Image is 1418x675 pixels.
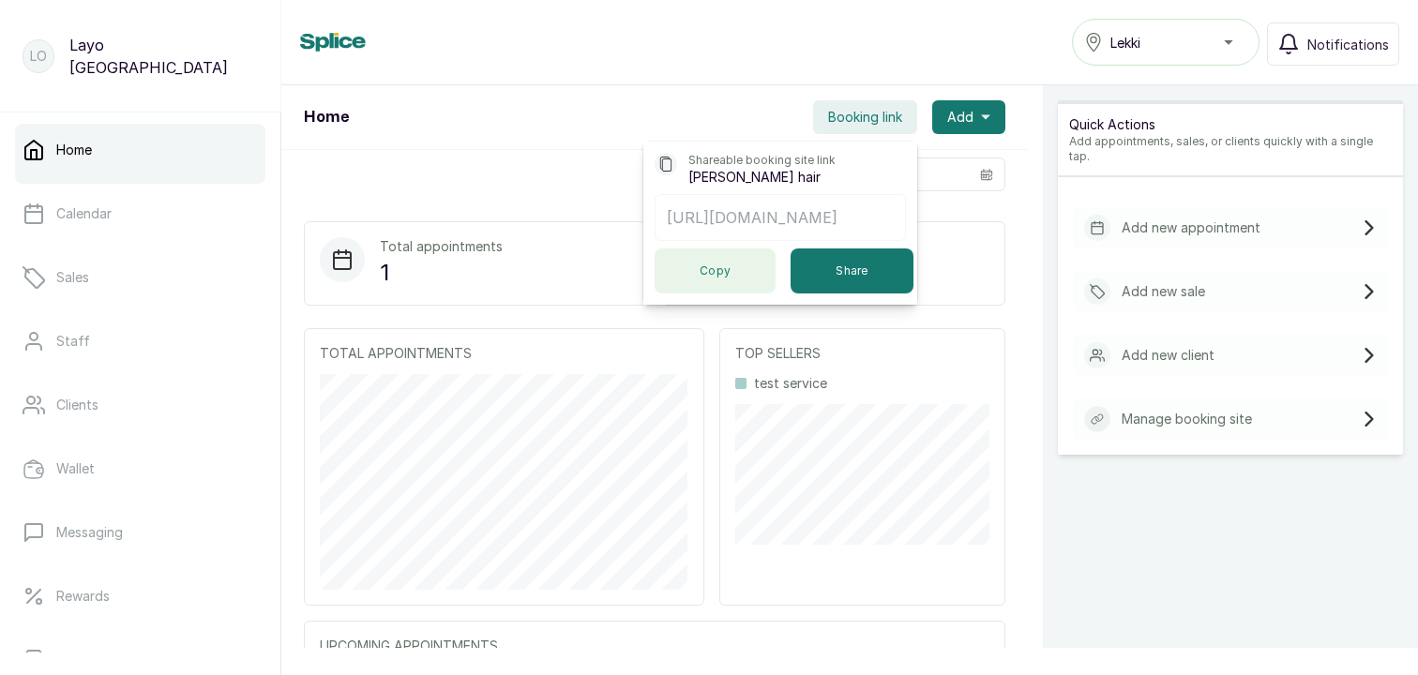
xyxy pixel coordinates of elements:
p: Shareable booking site link [688,153,836,168]
a: Wallet [15,442,265,495]
p: test service [754,374,827,393]
a: Calendar [15,187,265,240]
p: Layo [GEOGRAPHIC_DATA] [69,34,258,79]
p: Catalogue [56,651,121,669]
button: Booking link [813,100,917,134]
span: Booking link [828,108,902,127]
p: Add new sale [1122,282,1205,301]
button: Copy [655,248,776,293]
button: Lekki [1072,19,1260,66]
h1: Home [304,106,349,128]
button: Share [791,248,913,293]
p: Quick Actions [1069,115,1392,134]
a: Clients [15,379,265,431]
p: LO [30,47,47,66]
a: Rewards [15,570,265,622]
svg: calendar [980,168,993,181]
a: Staff [15,315,265,367]
p: Add new client [1122,346,1214,365]
p: Manage booking site [1122,410,1252,428]
span: Notifications [1307,35,1389,54]
a: Home [15,124,265,176]
p: Home [56,141,92,159]
p: Sales [56,268,89,287]
p: TOP SELLERS [735,344,989,363]
a: Messaging [15,506,265,559]
p: Add new appointment [1122,218,1260,237]
button: Add [932,100,1005,134]
p: Total appointments [380,237,503,256]
p: [PERSON_NAME] hair [688,168,821,187]
span: Lekki [1110,33,1140,52]
div: Booking link [643,142,917,305]
a: Sales [15,251,265,304]
p: TOTAL APPOINTMENTS [320,344,688,363]
p: Clients [56,396,98,414]
p: [URL][DOMAIN_NAME] [667,206,894,229]
p: Rewards [56,587,110,606]
p: Messaging [56,523,123,542]
span: Add [947,108,973,127]
button: Notifications [1267,22,1399,66]
p: Staff [56,332,90,351]
p: 1 [380,256,503,290]
p: Add appointments, sales, or clients quickly with a single tap. [1069,134,1392,164]
p: UPCOMING APPOINTMENTS [320,637,989,655]
p: Wallet [56,459,95,478]
p: Calendar [56,204,112,223]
